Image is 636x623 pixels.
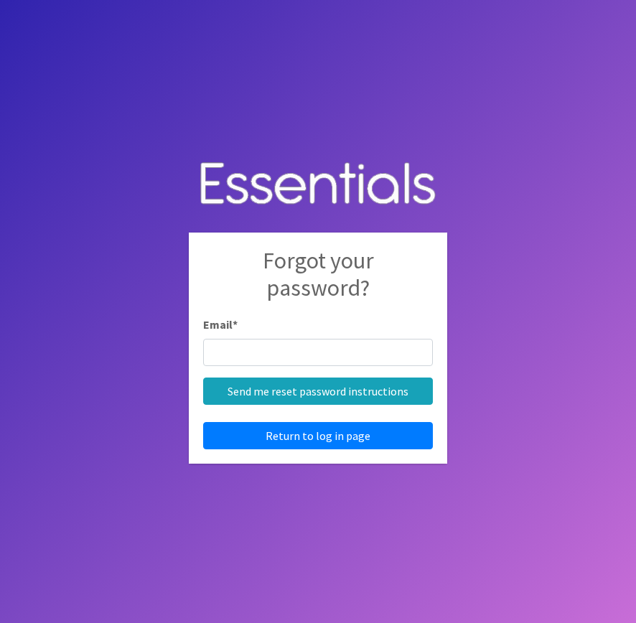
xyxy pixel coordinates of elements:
a: Return to log in page [203,422,433,449]
img: Human Essentials [189,148,447,222]
input: Send me reset password instructions [203,378,433,405]
h2: Forgot your password? [203,247,433,317]
label: Email [203,316,238,333]
abbr: required [233,317,238,332]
